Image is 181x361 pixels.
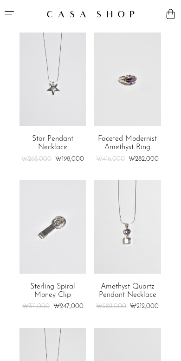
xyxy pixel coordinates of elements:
a: Amethyst Quartz Pendant Necklace [94,283,161,299]
span: ₩247,000 [53,303,84,310]
span: ₩416,000 [96,156,125,163]
a: Sterling Spiral Money Clip [19,283,86,299]
span: ₩268,000 [21,156,52,163]
span: ₩212,000 [130,303,159,310]
span: ₩198,000 [55,156,84,163]
span: ₩311,000 [22,303,50,310]
span: ₩282,000 [129,156,159,163]
span: ₩282,000 [96,303,126,310]
a: Faceted Modernist Amethyst Ring [94,135,161,151]
a: Star Pendant Necklace [19,135,86,151]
